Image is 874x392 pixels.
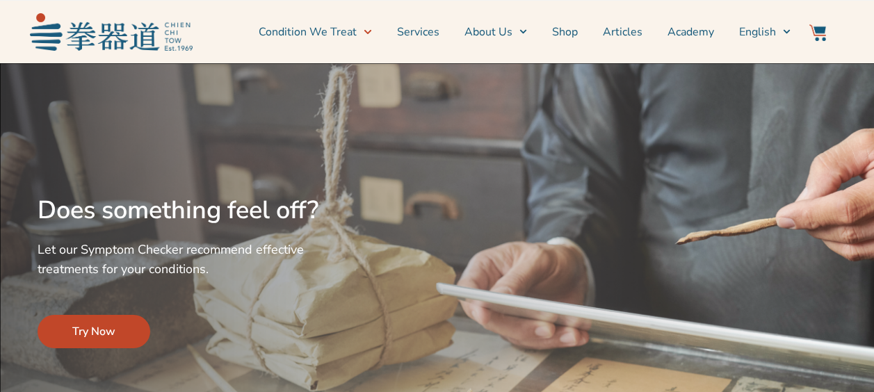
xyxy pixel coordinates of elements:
[72,323,115,340] span: Try Now
[739,15,791,49] a: Switch to English
[739,24,776,40] span: English
[809,24,826,41] img: Website Icon-03
[397,15,439,49] a: Services
[552,15,578,49] a: Shop
[464,15,527,49] a: About Us
[200,15,791,49] nav: Menu
[38,315,150,348] a: Try Now
[38,240,349,279] p: Let our Symptom Checker recommend effective treatments for your conditions.
[667,15,714,49] a: Academy
[603,15,642,49] a: Articles
[38,195,349,226] h2: Does something feel off?
[259,15,371,49] a: Condition We Treat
